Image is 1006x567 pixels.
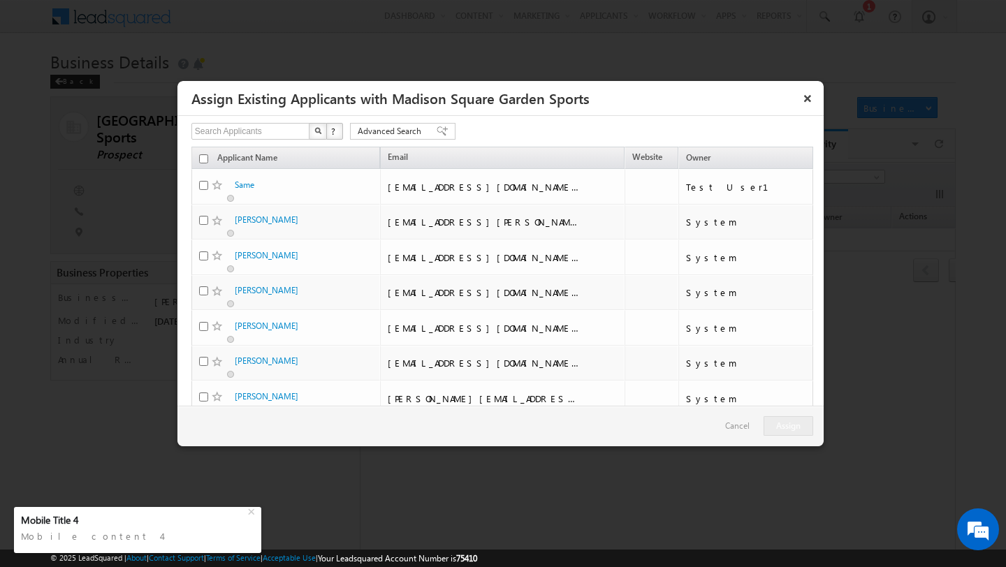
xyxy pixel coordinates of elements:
div: System [686,357,807,369]
a: About [126,553,147,562]
div: System [686,286,807,299]
a: Same [235,179,254,191]
div: Mobile Title 4 [21,514,246,526]
span: Your Leadsquared Account Number is [318,553,477,564]
button: ? [326,123,343,140]
div: System [686,251,807,264]
span: Email [388,152,408,162]
div: [EMAIL_ADDRESS][PERSON_NAME][DOMAIN_NAME] [388,216,580,228]
h3: Assign Existing Applicants with Madison Square Garden Sports [191,86,819,110]
span: Advanced Search [358,125,425,138]
a: [PERSON_NAME] [235,355,298,367]
a: Contact Support [149,553,204,562]
div: + [245,502,261,519]
a: Email [381,149,415,168]
div: [EMAIL_ADDRESS][DOMAIN_NAME] [388,322,580,334]
div: System [686,322,807,334]
div: [EMAIL_ADDRESS][DOMAIN_NAME] [388,181,580,193]
span: Website [632,152,662,162]
span: Owner [686,152,710,163]
a: [PERSON_NAME] [235,390,298,403]
textarea: Type your message and hit 'Enter' [18,129,255,418]
img: d_60004797649_company_0_60004797649 [24,73,59,91]
span: 75410 [456,553,477,564]
a: Terms of Service [206,553,261,562]
span: © 2025 LeadSquared | | | | | [50,552,477,565]
a: [PERSON_NAME] [235,320,298,332]
span: ? [331,125,337,137]
img: Search [314,127,321,134]
a: [PERSON_NAME] [235,214,298,226]
div: [PERSON_NAME][EMAIL_ADDRESS][DOMAIN_NAME] [388,392,580,405]
input: check all records [199,154,208,163]
div: Chat with us now [73,73,235,91]
div: [EMAIL_ADDRESS][DOMAIN_NAME] [388,357,580,369]
div: [EMAIL_ADDRESS][DOMAIN_NAME] [388,286,580,299]
a: [PERSON_NAME] [235,249,298,262]
button: Assign [764,416,813,436]
a: Cancel [718,416,757,436]
a: [PERSON_NAME] [235,284,298,297]
div: Mobile content 4 [21,526,254,546]
div: System [686,216,807,228]
div: Test User1 [686,181,807,193]
div: System [686,392,807,405]
div: [EMAIL_ADDRESS][DOMAIN_NAME] [388,251,580,264]
em: Start Chat [190,430,254,449]
a: Acceptable Use [263,553,316,562]
a: Website [625,149,669,168]
a: Applicant Name [210,150,284,168]
button: × [796,86,819,110]
div: Minimize live chat window [229,7,263,40]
